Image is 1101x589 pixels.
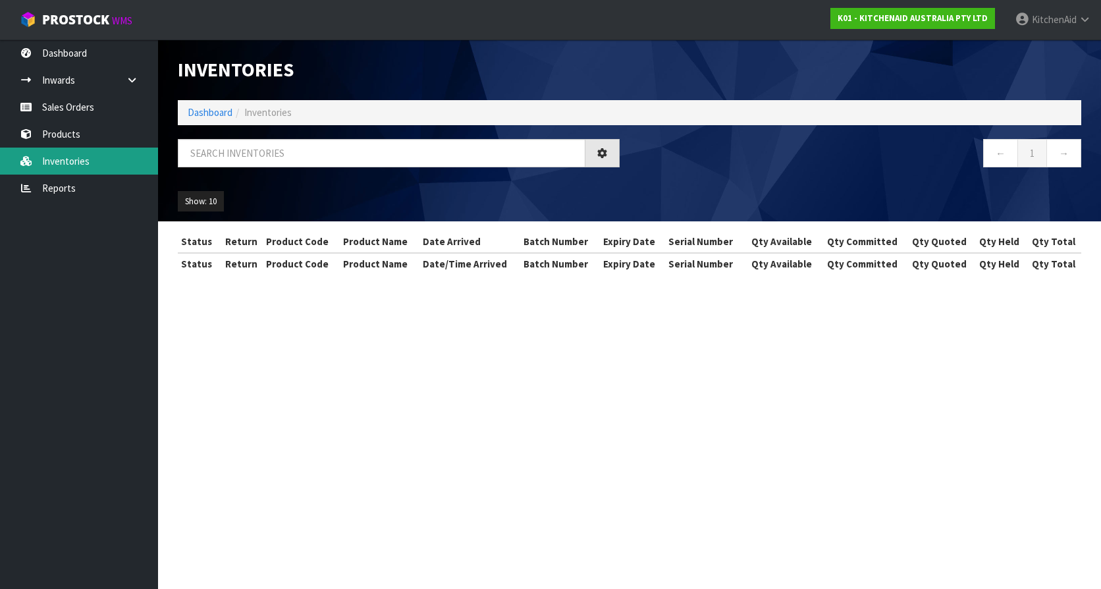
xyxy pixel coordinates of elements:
[340,253,419,274] th: Product Name
[838,13,988,24] strong: K01 - KITCHENAID AUSTRALIA PTY LTD
[520,253,599,274] th: Batch Number
[819,231,905,252] th: Qty Committed
[600,253,665,274] th: Expiry Date
[639,139,1081,171] nav: Page navigation
[178,139,585,167] input: Search inventories
[1025,231,1081,252] th: Qty Total
[178,191,224,212] button: Show: 10
[42,11,109,28] span: ProStock
[263,231,340,252] th: Product Code
[220,253,263,274] th: Return
[744,253,819,274] th: Qty Available
[220,231,263,252] th: Return
[973,231,1025,252] th: Qty Held
[419,231,521,252] th: Date Arrived
[178,59,620,80] h1: Inventories
[178,253,220,274] th: Status
[1025,253,1081,274] th: Qty Total
[112,14,132,27] small: WMS
[665,253,744,274] th: Serial Number
[340,231,419,252] th: Product Name
[263,253,340,274] th: Product Code
[819,253,905,274] th: Qty Committed
[600,231,665,252] th: Expiry Date
[973,253,1025,274] th: Qty Held
[419,253,521,274] th: Date/Time Arrived
[20,11,36,28] img: cube-alt.png
[244,106,292,119] span: Inventories
[744,231,819,252] th: Qty Available
[905,253,973,274] th: Qty Quoted
[665,231,744,252] th: Serial Number
[1032,13,1077,26] span: KitchenAid
[1046,139,1081,167] a: →
[520,231,599,252] th: Batch Number
[188,106,232,119] a: Dashboard
[1017,139,1047,167] a: 1
[905,231,973,252] th: Qty Quoted
[983,139,1018,167] a: ←
[178,231,220,252] th: Status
